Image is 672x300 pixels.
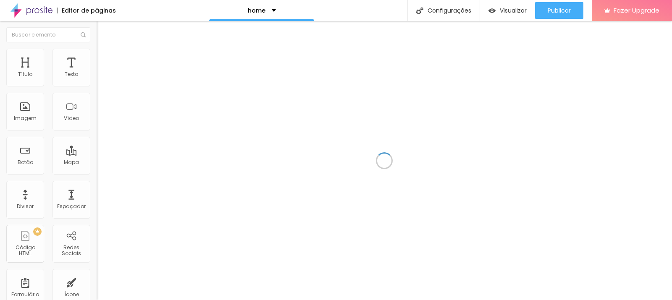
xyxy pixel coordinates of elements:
[416,7,423,14] img: Icone
[480,2,535,19] button: Visualizar
[548,7,571,14] span: Publicar
[65,71,78,77] div: Texto
[488,7,496,14] img: view-1.svg
[535,2,583,19] button: Publicar
[248,8,265,13] p: home
[64,115,79,121] div: Vídeo
[81,32,86,37] img: Icone
[614,7,659,14] span: Fazer Upgrade
[8,245,42,257] div: Código HTML
[18,159,33,165] div: Botão
[500,7,527,14] span: Visualizar
[17,203,34,209] div: Divisor
[11,292,39,297] div: Formulário
[18,71,32,77] div: Título
[57,203,86,209] div: Espaçador
[55,245,88,257] div: Redes Sociais
[57,8,116,13] div: Editor de páginas
[64,292,79,297] div: Ícone
[64,159,79,165] div: Mapa
[6,27,90,42] input: Buscar elemento
[14,115,37,121] div: Imagem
